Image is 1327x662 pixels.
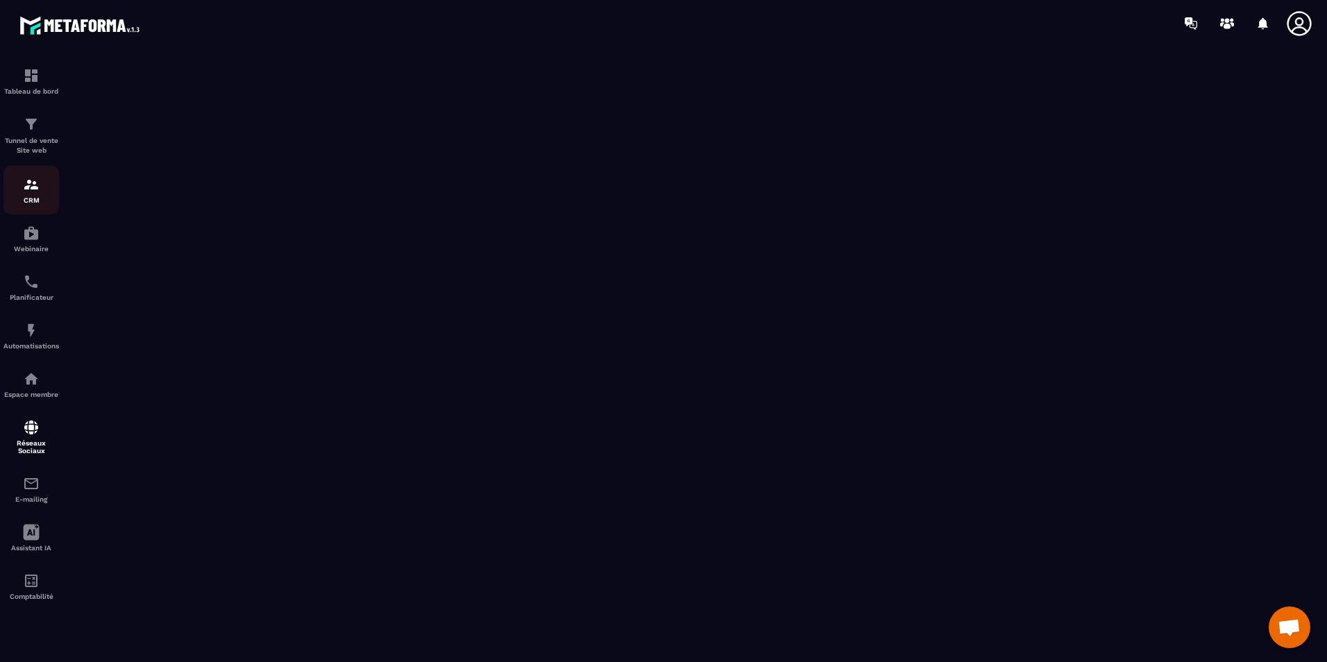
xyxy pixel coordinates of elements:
[23,67,40,84] img: formation
[23,371,40,387] img: automations
[3,391,59,398] p: Espace membre
[3,245,59,253] p: Webinaire
[3,593,59,600] p: Comptabilité
[23,322,40,339] img: automations
[19,12,144,38] img: logo
[23,116,40,133] img: formation
[3,360,59,409] a: automationsautomationsEspace membre
[3,409,59,465] a: social-networksocial-networkRéseaux Sociaux
[3,166,59,214] a: formationformationCRM
[3,439,59,455] p: Réseaux Sociaux
[3,342,59,350] p: Automatisations
[3,214,59,263] a: automationsautomationsWebinaire
[1269,606,1310,648] div: Ouvrir le chat
[23,273,40,290] img: scheduler
[3,136,59,155] p: Tunnel de vente Site web
[3,495,59,503] p: E-mailing
[23,225,40,241] img: automations
[3,562,59,611] a: accountantaccountantComptabilité
[3,196,59,204] p: CRM
[23,475,40,492] img: email
[3,105,59,166] a: formationformationTunnel de vente Site web
[23,572,40,589] img: accountant
[23,176,40,193] img: formation
[3,312,59,360] a: automationsautomationsAutomatisations
[3,57,59,105] a: formationformationTableau de bord
[3,294,59,301] p: Planificateur
[3,514,59,562] a: Assistant IA
[3,263,59,312] a: schedulerschedulerPlanificateur
[3,87,59,95] p: Tableau de bord
[3,465,59,514] a: emailemailE-mailing
[23,419,40,436] img: social-network
[3,544,59,552] p: Assistant IA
